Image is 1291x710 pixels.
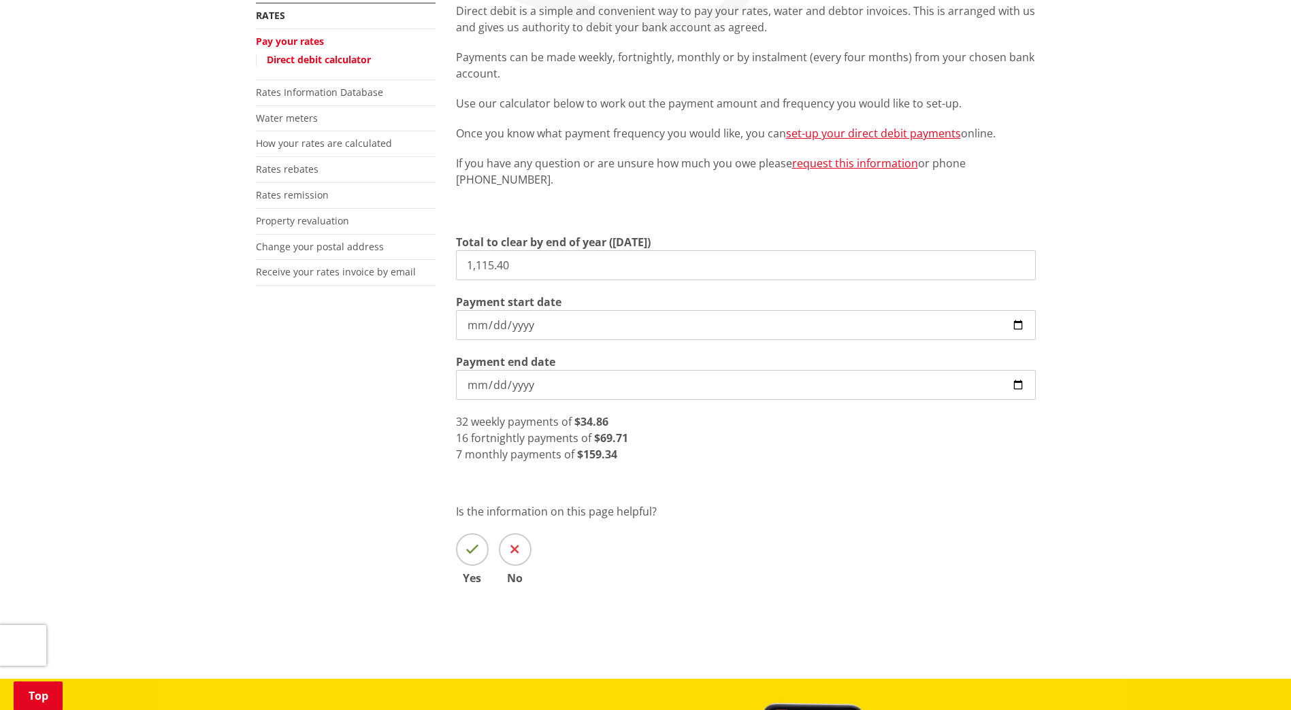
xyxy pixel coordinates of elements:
a: How your rates are calculated [256,137,392,150]
a: Rates [256,9,285,22]
span: 32 [456,414,468,429]
p: Is the information on this page helpful? [456,503,1036,520]
p: Payments can be made weekly, fortnightly, monthly or by instalment (every four months) from your ... [456,49,1036,82]
a: set-up your direct debit payments [786,126,961,141]
span: weekly payments of [471,414,572,429]
a: Receive your rates invoice by email [256,265,416,278]
a: request this information [792,156,918,171]
a: Rates rebates [256,163,318,175]
span: monthly payments of [465,447,574,462]
p: Once you know what payment frequency you would like, you can online. [456,125,1036,141]
strong: $34.86 [574,414,608,429]
a: Rates remission [256,188,329,201]
a: Property revaluation [256,214,349,227]
p: If you have any question or are unsure how much you owe please or phone [PHONE_NUMBER]. [456,155,1036,188]
label: Total to clear by end of year ([DATE]) [456,234,651,250]
a: Water meters [256,112,318,124]
span: fortnightly payments of [471,430,591,445]
p: Direct debit is a simple and convenient way to pay your rates, water and debtor invoices. This is... [456,3,1036,35]
span: No [499,573,532,584]
a: Direct debit calculator [267,53,371,66]
a: Pay your rates [256,35,324,48]
p: Use our calculator below to work out the payment amount and frequency you would like to set-up. [456,95,1036,112]
span: Yes [456,573,489,584]
label: Payment end date [456,354,555,370]
strong: $159.34 [577,447,617,462]
span: 16 [456,430,468,445]
a: Change your postal address [256,240,384,253]
a: Top [14,681,63,710]
iframe: Messenger Launcher [1228,653,1277,702]
a: Rates Information Database [256,86,383,99]
span: 7 [456,447,462,462]
label: Payment start date [456,294,561,310]
strong: $69.71 [594,430,628,445]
